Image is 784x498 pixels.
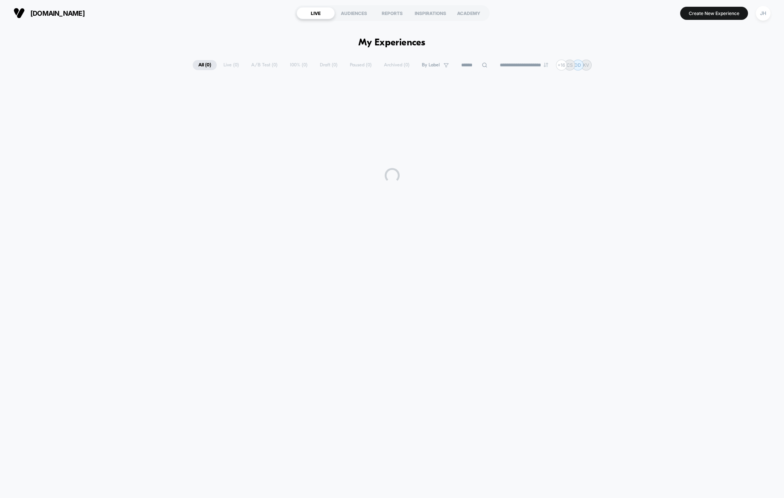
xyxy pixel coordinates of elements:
div: ACADEMY [450,7,488,19]
h1: My Experiences [358,37,426,48]
div: LIVE [297,7,335,19]
div: INSPIRATIONS [411,7,450,19]
span: [DOMAIN_NAME] [30,9,85,17]
div: REPORTS [373,7,411,19]
p: KV [583,62,589,68]
span: All ( 0 ) [193,60,217,70]
button: Create New Experience [680,7,748,20]
p: CS [567,62,573,68]
button: [DOMAIN_NAME] [11,7,87,19]
div: JH [756,6,771,21]
div: + 16 [556,60,567,70]
button: JH [754,6,773,21]
div: AUDIENCES [335,7,373,19]
img: Visually logo [13,7,25,19]
span: By Label [422,62,440,68]
p: DD [574,62,581,68]
img: end [544,63,548,67]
